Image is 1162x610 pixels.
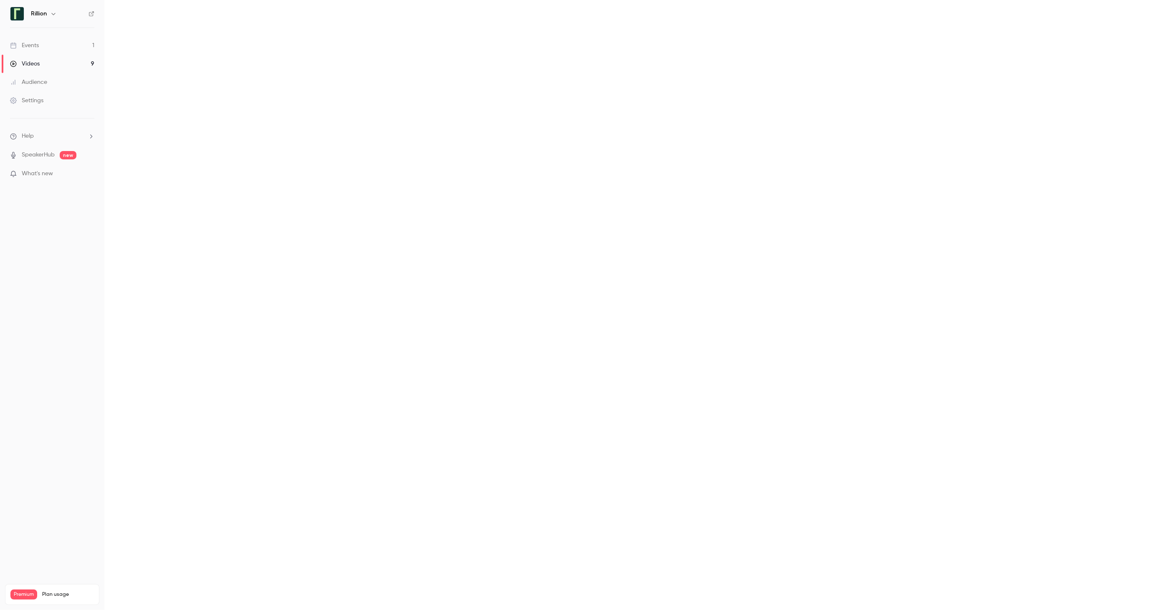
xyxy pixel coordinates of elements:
li: help-dropdown-opener [10,132,94,141]
div: Audience [10,78,47,86]
div: Settings [10,96,43,105]
h6: Rillion [31,10,47,18]
a: SpeakerHub [22,151,55,159]
span: Help [22,132,34,141]
span: new [60,151,76,159]
iframe: Noticeable Trigger [84,170,94,178]
span: Plan usage [42,591,94,598]
img: Rillion [10,7,24,20]
div: Videos [10,60,40,68]
div: Events [10,41,39,50]
span: What's new [22,169,53,178]
span: Premium [10,590,37,600]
